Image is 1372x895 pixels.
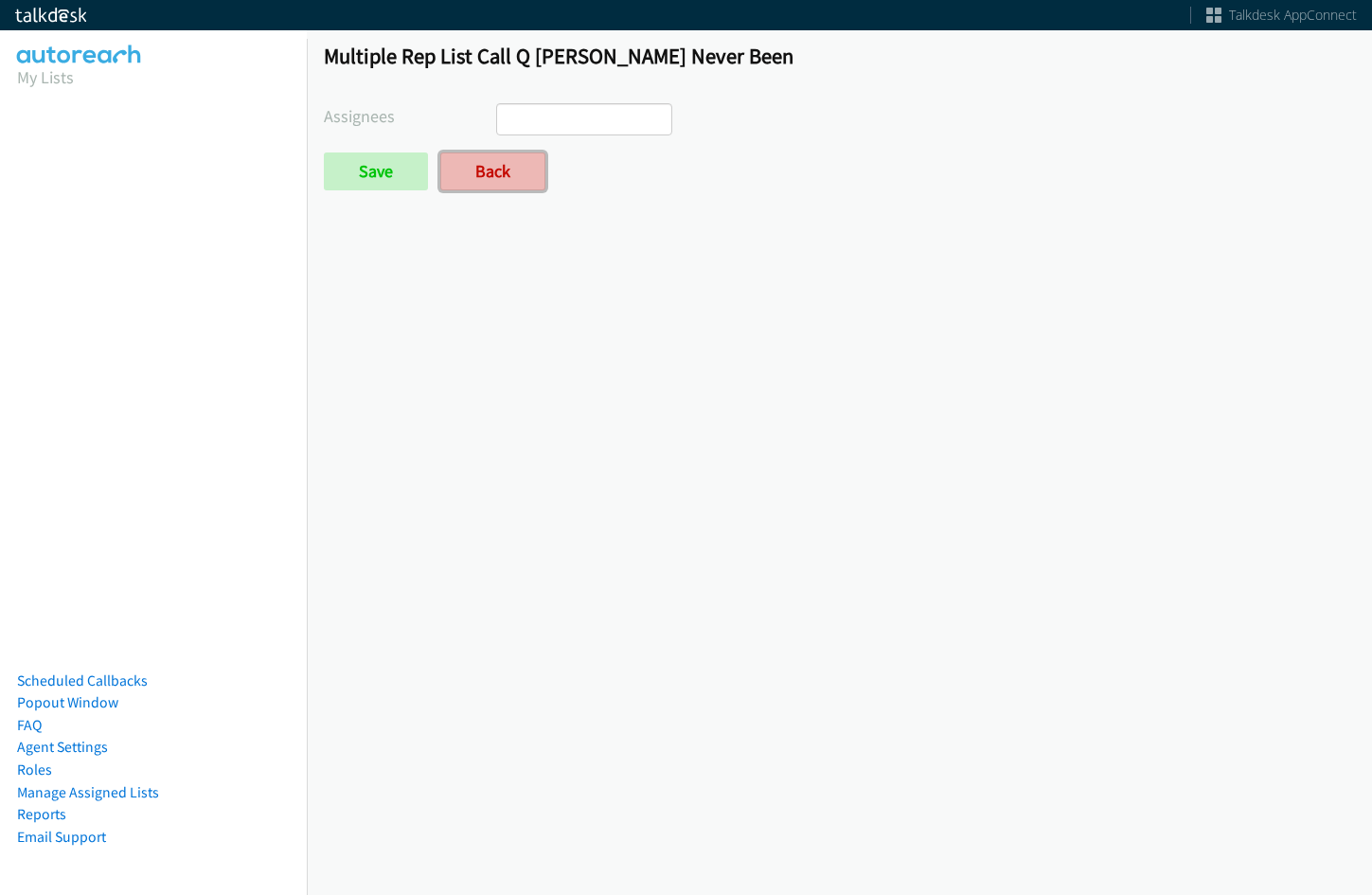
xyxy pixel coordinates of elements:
a: Agent Settings [17,738,108,756]
a: Manage Assigned Lists [17,783,159,801]
a: Talkdesk AppConnect [1206,6,1357,25]
a: Reports [17,805,66,823]
a: Popout Window [17,693,118,711]
a: Email Support [17,828,106,846]
a: My Lists [17,66,74,88]
input: Save [324,152,428,190]
a: FAQ [17,716,42,734]
a: Back [440,152,545,190]
h1: Multiple Rep List Call Q [PERSON_NAME] Never Been [324,43,1355,69]
a: Roles [17,761,52,779]
label: Assignees [324,103,496,129]
a: Scheduled Callbacks [17,671,148,689]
